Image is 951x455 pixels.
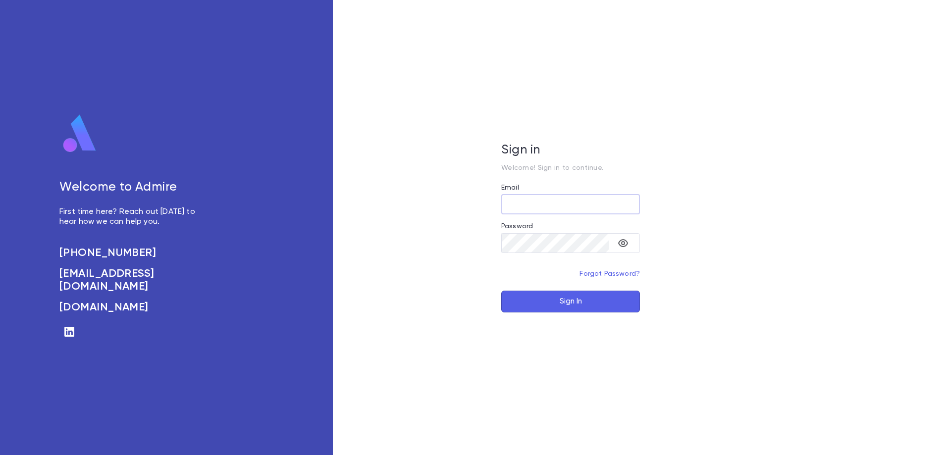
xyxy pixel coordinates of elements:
a: [EMAIL_ADDRESS][DOMAIN_NAME] [59,267,206,293]
h5: Sign in [501,143,640,158]
p: Welcome! Sign in to continue. [501,164,640,172]
button: toggle password visibility [613,233,633,253]
a: [PHONE_NUMBER] [59,247,206,259]
a: Forgot Password? [580,270,640,277]
h5: Welcome to Admire [59,180,206,195]
a: [DOMAIN_NAME] [59,301,206,314]
button: Sign In [501,291,640,312]
img: logo [59,114,100,153]
p: First time here? Reach out [DATE] to hear how we can help you. [59,207,206,227]
label: Password [501,222,533,230]
label: Email [501,184,519,192]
